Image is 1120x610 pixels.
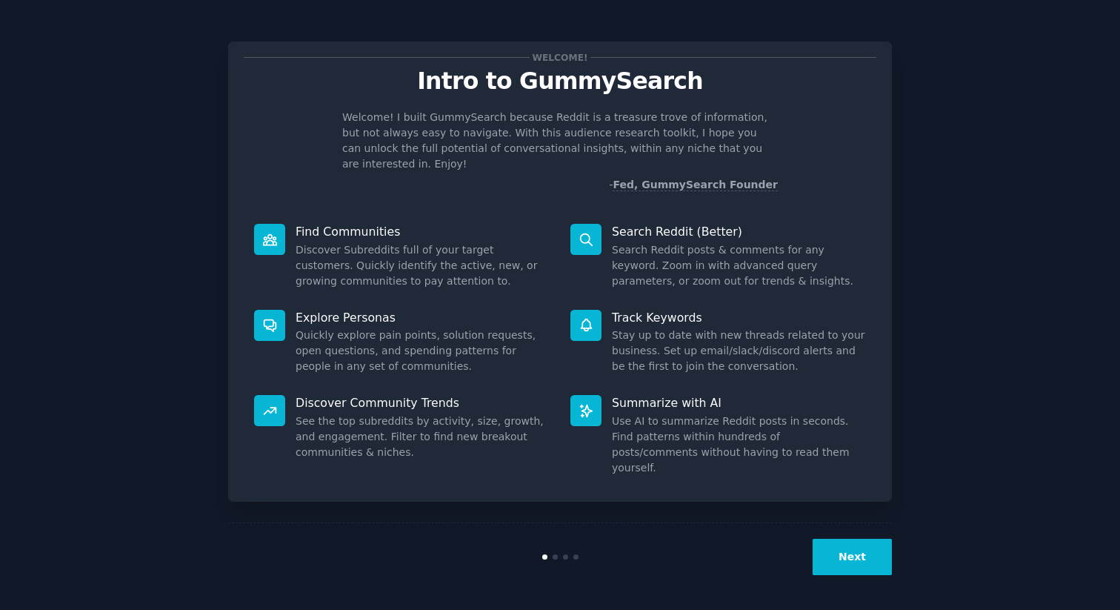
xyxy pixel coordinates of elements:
p: Welcome! I built GummySearch because Reddit is a treasure trove of information, but not always ea... [342,110,778,172]
p: Search Reddit (Better) [612,224,866,239]
dd: See the top subreddits by activity, size, growth, and engagement. Filter to find new breakout com... [296,414,550,460]
dd: Stay up to date with new threads related to your business. Set up email/slack/discord alerts and ... [612,328,866,374]
dd: Use AI to summarize Reddit posts in seconds. Find patterns within hundreds of posts/comments with... [612,414,866,476]
dd: Discover Subreddits full of your target customers. Quickly identify the active, new, or growing c... [296,242,550,289]
p: Explore Personas [296,310,550,325]
div: - [609,177,778,193]
span: Welcome! [530,50,590,65]
button: Next [813,539,892,575]
p: Discover Community Trends [296,395,550,411]
dd: Quickly explore pain points, solution requests, open questions, and spending patterns for people ... [296,328,550,374]
a: Fed, GummySearch Founder [613,179,778,191]
p: Summarize with AI [612,395,866,411]
p: Intro to GummySearch [244,68,876,94]
p: Track Keywords [612,310,866,325]
dd: Search Reddit posts & comments for any keyword. Zoom in with advanced query parameters, or zoom o... [612,242,866,289]
p: Find Communities [296,224,550,239]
